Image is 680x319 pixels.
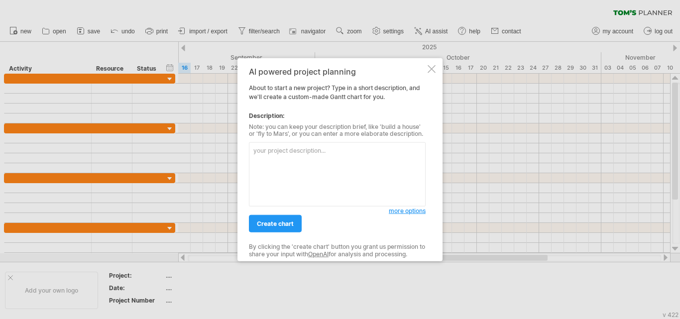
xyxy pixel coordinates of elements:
[249,67,426,252] div: About to start a new project? Type in a short description, and we'll create a custom-made Gantt c...
[389,207,426,215] a: more options
[249,111,426,120] div: Description:
[249,67,426,76] div: AI powered project planning
[249,243,426,258] div: By clicking the 'create chart' button you grant us permission to share your input with for analys...
[308,250,329,257] a: OpenAI
[249,123,426,137] div: Note: you can keep your description brief, like 'build a house' or 'fly to Mars', or you can ente...
[257,220,294,227] span: create chart
[249,215,302,232] a: create chart
[389,207,426,214] span: more options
